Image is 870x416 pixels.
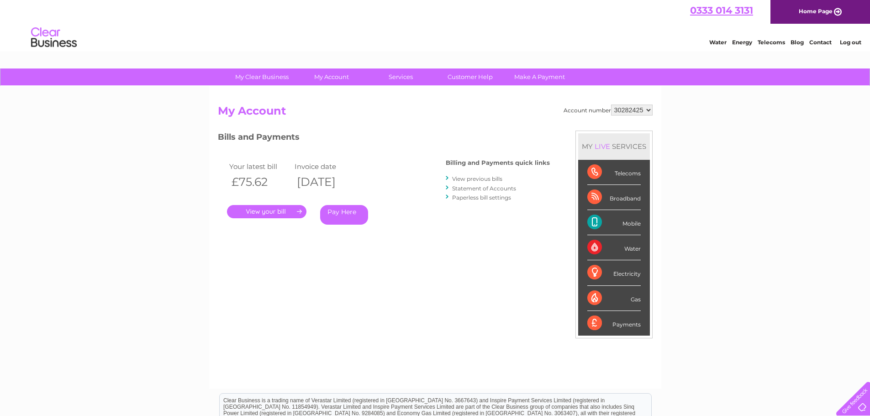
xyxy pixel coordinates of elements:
[224,68,300,85] a: My Clear Business
[587,311,641,336] div: Payments
[452,185,516,192] a: Statement of Accounts
[578,133,650,159] div: MY SERVICES
[218,105,653,122] h2: My Account
[227,205,306,218] a: .
[809,39,832,46] a: Contact
[227,173,293,191] th: £75.62
[292,160,358,173] td: Invoice date
[294,68,369,85] a: My Account
[587,235,641,260] div: Water
[452,194,511,201] a: Paperless bill settings
[732,39,752,46] a: Energy
[690,5,761,16] a: 0333 014 3131
[31,24,77,52] img: logo.png
[502,68,577,85] a: Make A Payment
[320,205,368,225] a: Pay Here
[452,175,502,182] a: View previous bills
[432,68,508,85] a: Customer Help
[587,286,641,311] div: Gas
[363,68,438,85] a: Services
[840,39,861,46] a: Log out
[292,173,358,191] th: [DATE]
[593,142,612,151] div: LIVE
[587,160,641,185] div: Telecoms
[587,260,641,285] div: Electricity
[564,105,653,116] div: Account number
[709,39,727,46] a: Water
[758,39,785,46] a: Telecoms
[227,160,293,173] td: Your latest bill
[587,210,641,235] div: Mobile
[220,5,651,44] div: Clear Business is a trading name of Verastar Limited (registered in [GEOGRAPHIC_DATA] No. 3667643...
[218,131,550,147] h3: Bills and Payments
[446,159,550,166] h4: Billing and Payments quick links
[587,185,641,210] div: Broadband
[791,39,804,46] a: Blog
